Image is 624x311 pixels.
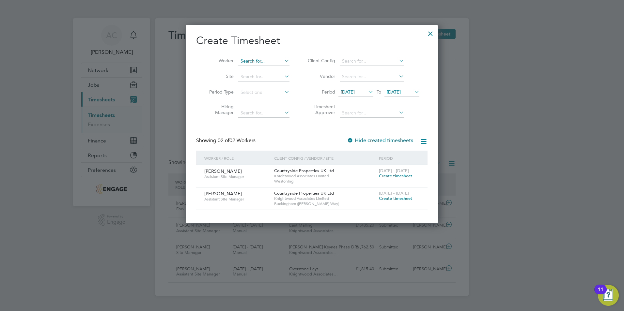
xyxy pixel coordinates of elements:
[204,174,269,179] span: Assistant Site Manager
[274,173,376,179] span: Knightwood Associates Limited
[379,196,412,201] span: Create timesheet
[204,104,234,115] label: Hiring Manager
[274,179,376,184] span: Westoning
[238,72,289,81] input: Search for...
[306,58,335,64] label: Client Config
[340,57,404,66] input: Search for...
[340,72,404,81] input: Search for...
[204,168,242,174] span: [PERSON_NAME]
[204,58,234,64] label: Worker
[218,137,256,144] span: 02 Workers
[306,104,335,115] label: Timesheet Approver
[274,196,376,201] span: Knightwood Associates Limited
[306,73,335,79] label: Vendor
[379,190,409,196] span: [DATE] - [DATE]
[340,109,404,118] input: Search for...
[196,34,428,48] h2: Create Timesheet
[274,168,334,173] span: Countryside Properties UK Ltd
[387,89,401,95] span: [DATE]
[347,137,413,144] label: Hide created timesheets
[377,151,421,166] div: Period
[196,137,257,144] div: Showing
[274,201,376,206] span: Buckingham ([PERSON_NAME] Way)
[306,89,335,95] label: Period
[598,285,619,306] button: Open Resource Center, 11 new notifications
[204,89,234,95] label: Period Type
[238,109,289,118] input: Search for...
[203,151,273,166] div: Worker / Role
[274,190,334,196] span: Countryside Properties UK Ltd
[238,88,289,97] input: Select one
[204,191,242,197] span: [PERSON_NAME]
[341,89,355,95] span: [DATE]
[204,197,269,202] span: Assistant Site Manager
[204,73,234,79] label: Site
[238,57,289,66] input: Search for...
[218,137,229,144] span: 02 of
[379,173,412,179] span: Create timesheet
[375,88,383,96] span: To
[379,168,409,173] span: [DATE] - [DATE]
[273,151,377,166] div: Client Config / Vendor / Site
[598,289,603,298] div: 11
